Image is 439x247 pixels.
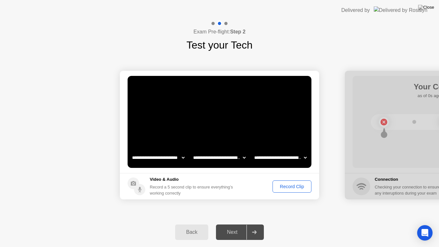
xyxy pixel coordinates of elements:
[186,37,253,53] h1: Test your Tech
[275,184,309,189] div: Record Clip
[177,229,206,235] div: Back
[341,6,370,14] div: Delivered by
[273,180,311,193] button: Record Clip
[193,28,246,36] h4: Exam Pre-flight:
[418,5,434,10] img: Close
[216,224,264,240] button: Next
[218,229,246,235] div: Next
[150,176,236,183] h5: Video & Audio
[150,184,236,196] div: Record a 5 second clip to ensure everything’s working correctly
[253,151,308,164] select: Available microphones
[230,29,246,34] b: Step 2
[374,6,427,14] img: Delivered by Rosalyn
[192,151,247,164] select: Available speakers
[131,151,186,164] select: Available cameras
[417,225,433,241] div: Open Intercom Messenger
[175,224,208,240] button: Back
